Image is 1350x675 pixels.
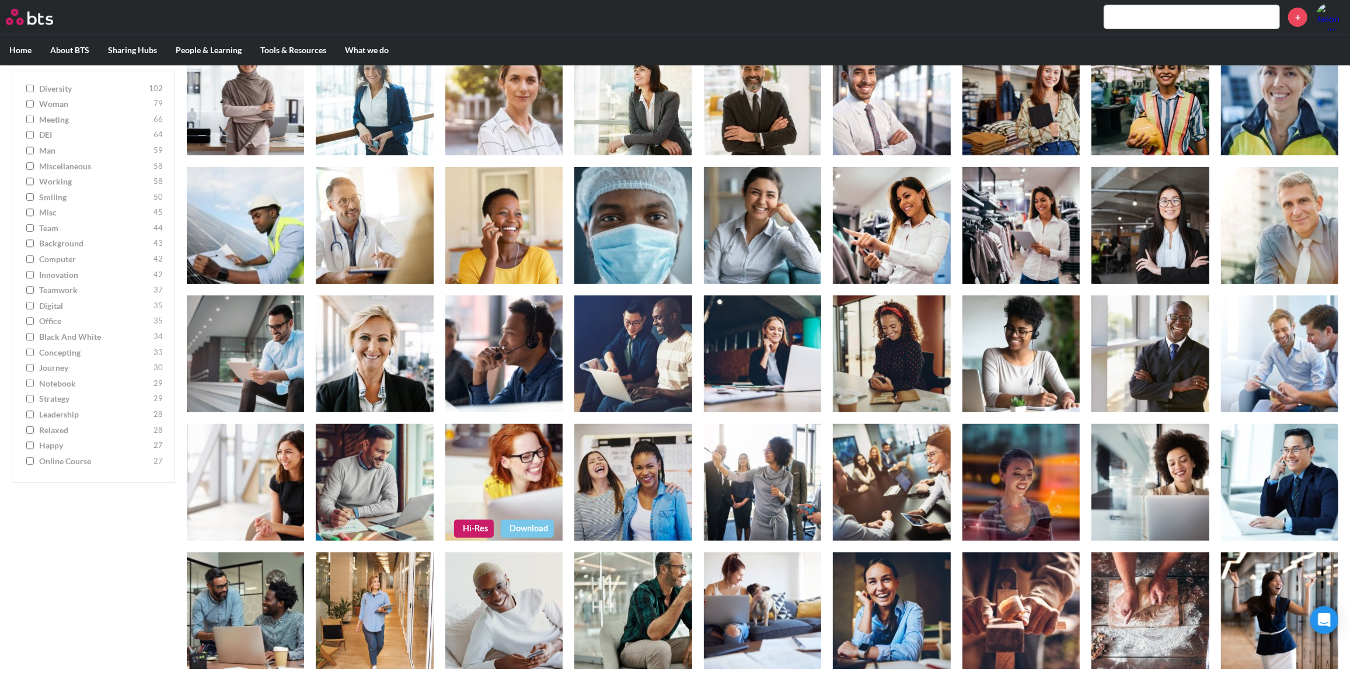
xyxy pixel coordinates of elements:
span: smiling [39,191,151,203]
input: working 58 [26,178,34,186]
span: relaxed [39,424,151,436]
input: team 44 [26,224,34,232]
span: happy [39,440,151,451]
span: notebook [39,377,151,389]
span: innovation [39,269,151,280]
input: man 59 [26,146,34,154]
span: 42 [154,253,163,265]
span: 33 [154,346,163,358]
input: concepting 33 [26,348,34,356]
img: BTS Logo [6,9,53,25]
span: teamwork [39,284,151,296]
span: 29 [154,393,163,405]
a: Go home [6,9,75,25]
span: strategy [39,393,151,405]
input: DEI 64 [26,131,34,139]
span: leadership [39,408,151,420]
input: smiling 50 [26,193,34,201]
input: leadership 28 [26,410,34,418]
span: concepting [39,346,151,358]
input: meeting 66 [26,115,34,123]
span: 28 [154,408,163,420]
span: 45 [154,207,163,218]
input: woman 79 [26,100,34,108]
span: 43 [154,238,163,249]
span: 44 [154,222,163,234]
input: strategy 29 [26,395,34,403]
span: 34 [154,331,163,343]
span: 37 [154,284,163,296]
span: 27 [154,440,163,451]
input: computer 42 [26,255,34,263]
span: computer [39,253,151,265]
label: What we do [336,35,398,65]
span: man [39,144,151,156]
input: online course 27 [26,457,34,465]
a: + [1288,8,1307,27]
span: 66 [154,113,163,125]
span: diversity [39,82,146,94]
span: office [39,315,151,327]
input: digital 35 [26,301,34,309]
span: team [39,222,151,234]
span: 58 [154,176,163,187]
span: 59 [154,144,163,156]
span: Black and White [39,331,151,343]
span: meeting [39,113,151,125]
a: Download [501,520,554,537]
input: office 35 [26,317,34,325]
span: working [39,176,151,187]
span: 28 [154,424,163,436]
input: diversity 102 [26,84,34,92]
span: 42 [154,269,163,280]
span: background [39,238,151,249]
input: journey 30 [26,364,34,372]
input: Black and White 34 [26,333,34,341]
span: online course [39,455,151,467]
input: notebook 29 [26,379,34,387]
span: DEI [39,129,151,141]
input: happy 27 [26,441,34,450]
span: journey [39,362,151,374]
span: 79 [154,98,163,110]
span: 30 [154,362,163,374]
span: 27 [154,455,163,467]
span: 58 [154,160,163,172]
input: teamwork 37 [26,286,34,294]
span: misc [39,207,151,218]
input: miscellaneous 58 [26,162,34,170]
img: Jason Phillips [1316,3,1344,31]
div: Open Intercom Messenger [1310,606,1338,634]
span: woman [39,98,151,110]
span: 102 [149,82,163,94]
input: misc 45 [26,208,34,217]
span: 35 [154,300,163,311]
span: 64 [154,129,163,141]
span: 50 [154,191,163,203]
a: Profile [1316,3,1344,31]
span: 35 [154,315,163,327]
span: digital [39,300,151,311]
a: Hi-Res [454,520,494,537]
span: 29 [154,377,163,389]
label: People & Learning [166,35,251,65]
input: background 43 [26,239,34,248]
label: Sharing Hubs [99,35,166,65]
label: About BTS [41,35,99,65]
span: miscellaneous [39,160,151,172]
input: relaxed 28 [26,426,34,434]
input: innovation 42 [26,270,34,279]
label: Tools & Resources [251,35,336,65]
